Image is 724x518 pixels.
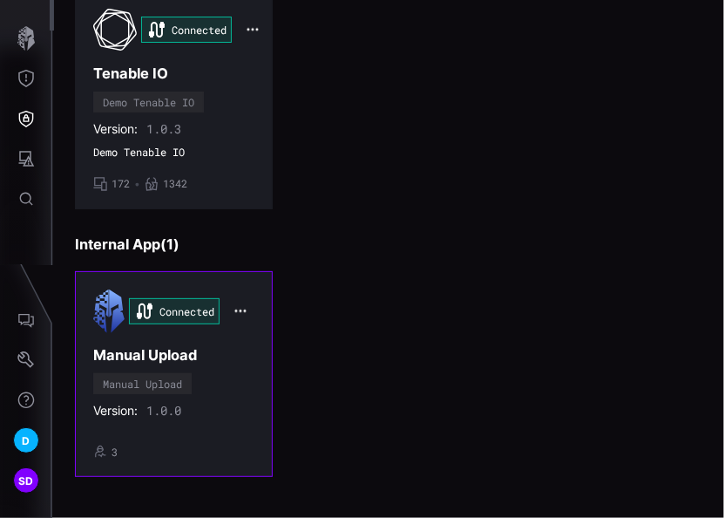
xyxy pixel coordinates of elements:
div: Connected [141,17,232,43]
span: 172 [112,177,130,191]
span: 1.0.3 [146,121,181,137]
h3: Internal App ( 1 ) [75,235,703,254]
span: Version: [93,121,138,137]
span: 1.0.0 [146,403,181,419]
span: 1342 [163,177,187,191]
button: D [1,420,51,460]
span: Demo Tenable IO [93,146,254,160]
img: Manual Upload [93,290,125,333]
h3: Manual Upload [93,346,254,365]
span: 3 [112,446,118,460]
span: • [134,177,140,191]
div: Connected [129,298,220,324]
span: SD [18,472,34,490]
img: Demo Tenable IO [93,8,137,51]
div: Manual Upload [103,378,182,389]
span: Version: [93,403,138,419]
h3: Tenable IO [93,65,254,83]
div: Demo Tenable IO [103,97,194,107]
span: D [22,432,30,450]
button: SD [1,460,51,501]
